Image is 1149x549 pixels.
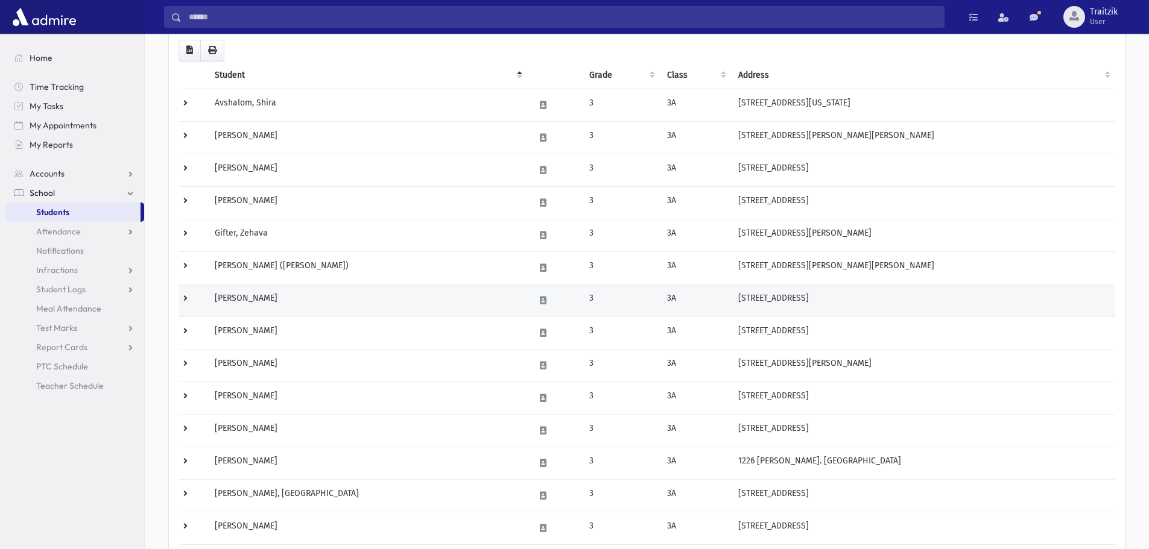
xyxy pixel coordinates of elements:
[660,61,731,89] th: Class: activate to sort column ascending
[179,40,201,61] button: CSV
[36,226,81,237] span: Attendance
[731,479,1115,512] td: [STREET_ADDRESS]
[731,219,1115,251] td: [STREET_ADDRESS][PERSON_NAME]
[660,381,731,414] td: 3A
[582,186,660,219] td: 3
[10,5,79,29] img: AdmirePro
[36,361,88,372] span: PTC Schedule
[5,241,144,260] a: Notifications
[660,284,731,316] td: 3A
[582,316,660,349] td: 3
[660,219,731,251] td: 3A
[36,322,77,333] span: Test Marks
[182,6,944,28] input: Search
[582,284,660,316] td: 3
[5,48,144,67] a: Home
[660,154,731,186] td: 3A
[30,168,65,179] span: Accounts
[207,154,527,186] td: [PERSON_NAME]
[5,96,144,116] a: My Tasks
[207,316,527,349] td: [PERSON_NAME]
[731,447,1115,479] td: 1226 [PERSON_NAME]. [GEOGRAPHIC_DATA]
[5,202,141,222] a: Students
[30,139,73,150] span: My Reports
[207,121,527,154] td: [PERSON_NAME]
[30,187,55,198] span: School
[582,349,660,381] td: 3
[36,207,69,218] span: Students
[5,222,144,241] a: Attendance
[30,81,84,92] span: Time Tracking
[660,479,731,512] td: 3A
[207,284,527,316] td: [PERSON_NAME]
[36,342,87,353] span: Report Cards
[582,251,660,284] td: 3
[5,77,144,96] a: Time Tracking
[207,89,527,121] td: Avshalom, Shira
[660,349,731,381] td: 3A
[36,245,84,256] span: Notifications
[660,251,731,284] td: 3A
[5,318,144,337] a: Test Marks
[731,512,1115,544] td: [STREET_ADDRESS]
[36,303,101,314] span: Meal Attendance
[5,116,144,135] a: My Appointments
[660,512,731,544] td: 3A
[660,447,731,479] td: 3A
[5,357,144,376] a: PTC Schedule
[30,52,52,63] span: Home
[5,260,144,280] a: Infractions
[207,512,527,544] td: [PERSON_NAME]
[582,121,660,154] td: 3
[731,61,1115,89] th: Address: activate to sort column ascending
[1090,7,1118,17] span: Traitzik
[207,479,527,512] td: [PERSON_NAME], [GEOGRAPHIC_DATA]
[582,89,660,121] td: 3
[731,316,1115,349] td: [STREET_ADDRESS]
[30,101,63,111] span: My Tasks
[731,154,1115,186] td: [STREET_ADDRESS]
[731,381,1115,414] td: [STREET_ADDRESS]
[731,186,1115,219] td: [STREET_ADDRESS]
[207,61,527,89] th: Student: activate to sort column descending
[5,376,144,395] a: Teacher Schedule
[5,183,144,202] a: School
[36,380,104,391] span: Teacher Schedule
[582,479,660,512] td: 3
[731,121,1115,154] td: [STREET_ADDRESS][PERSON_NAME][PERSON_NAME]
[1090,17,1118,27] span: User
[36,284,86,295] span: Student Logs
[731,284,1115,316] td: [STREET_ADDRESS]
[5,164,144,183] a: Accounts
[5,280,144,299] a: Student Logs
[660,316,731,349] td: 3A
[30,120,97,131] span: My Appointments
[207,447,527,479] td: [PERSON_NAME]
[582,154,660,186] td: 3
[731,414,1115,447] td: [STREET_ADDRESS]
[582,414,660,447] td: 3
[582,512,660,544] td: 3
[660,89,731,121] td: 3A
[207,381,527,414] td: [PERSON_NAME]
[36,265,78,275] span: Infractions
[207,251,527,284] td: [PERSON_NAME] ([PERSON_NAME])
[200,40,224,61] button: Print
[582,381,660,414] td: 3
[731,349,1115,381] td: [STREET_ADDRESS][PERSON_NAME]
[207,219,527,251] td: Gifter, Zehava
[5,135,144,154] a: My Reports
[731,251,1115,284] td: [STREET_ADDRESS][PERSON_NAME][PERSON_NAME]
[207,414,527,447] td: [PERSON_NAME]
[5,337,144,357] a: Report Cards
[660,414,731,447] td: 3A
[582,61,660,89] th: Grade: activate to sort column ascending
[582,219,660,251] td: 3
[660,121,731,154] td: 3A
[5,299,144,318] a: Meal Attendance
[207,186,527,219] td: [PERSON_NAME]
[207,349,527,381] td: [PERSON_NAME]
[660,186,731,219] td: 3A
[731,89,1115,121] td: [STREET_ADDRESS][US_STATE]
[582,447,660,479] td: 3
